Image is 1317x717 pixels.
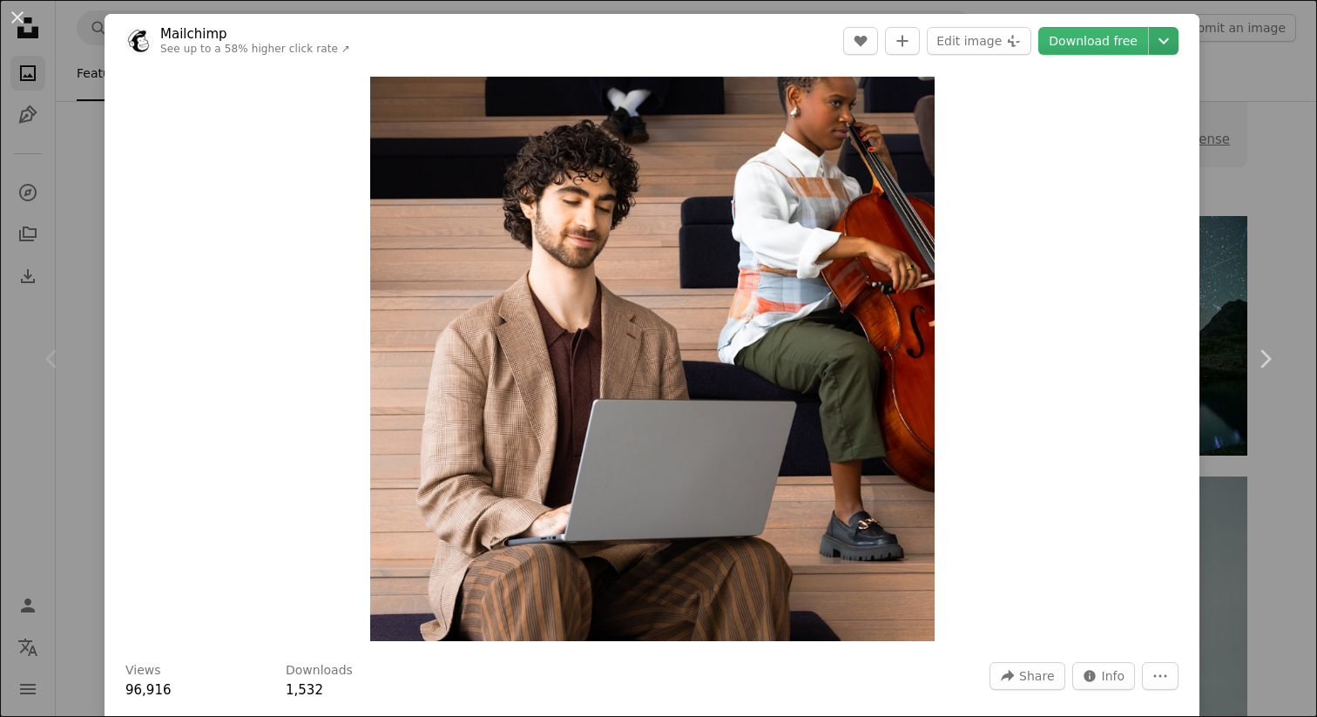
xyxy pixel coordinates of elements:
[370,77,935,641] img: Man with laptop and woman playing cello
[1142,662,1179,690] button: More Actions
[1212,275,1317,443] a: Next
[843,27,878,55] button: Like
[125,662,161,680] h3: Views
[1102,663,1125,689] span: Info
[160,43,350,55] a: See up to a 58% higher click rate ↗
[1072,662,1136,690] button: Stats about this image
[160,25,350,43] a: Mailchimp
[989,662,1064,690] button: Share this image
[286,682,323,698] span: 1,532
[1038,27,1148,55] a: Download free
[370,77,935,641] button: Zoom in on this image
[927,27,1031,55] button: Edit image
[125,27,153,55] img: Go to Mailchimp's profile
[125,682,172,698] span: 96,916
[1149,27,1179,55] button: Choose download size
[286,662,353,680] h3: Downloads
[885,27,920,55] button: Add to Collection
[1019,663,1054,689] span: Share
